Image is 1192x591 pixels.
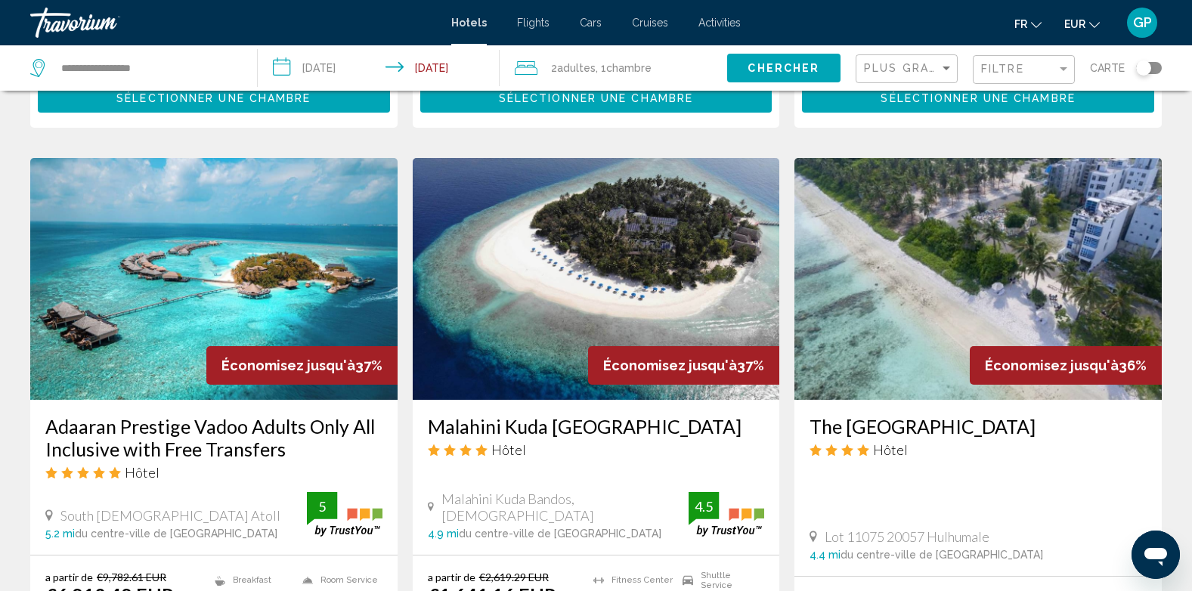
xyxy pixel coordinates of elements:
span: Hôtel [491,441,526,458]
div: 37% [206,346,398,385]
a: Sélectionner une chambre [38,88,390,104]
a: Sélectionner une chambre [420,88,772,104]
button: User Menu [1122,7,1162,39]
span: Chambre [606,62,652,74]
span: Carte [1090,57,1125,79]
button: Change currency [1064,13,1100,35]
span: a partir de [428,571,475,583]
a: Hotels [451,17,487,29]
span: Lot 11075 20057 Hulhumale [825,528,989,545]
div: 4 star Hotel [428,441,765,458]
span: Économisez jusqu'à [603,357,737,373]
del: €2,619.29 EUR [479,571,549,583]
a: Travorium [30,8,436,38]
span: Malahini Kuda Bandos, [DEMOGRAPHIC_DATA] [441,490,689,524]
span: Sélectionner une chambre [881,93,1075,105]
li: Shuttle Service [675,571,764,590]
span: Sélectionner une chambre [499,93,693,105]
div: 4.5 [689,497,719,515]
span: Plus grandes économies [864,62,1044,74]
div: 5 [307,497,337,515]
button: Travelers: 2 adults, 0 children [500,45,727,91]
span: Hôtel [873,441,908,458]
a: Sélectionner une chambre [802,88,1154,104]
button: Chercher [727,54,841,82]
span: 4.9 mi [428,528,459,540]
span: 4.4 mi [810,549,841,561]
button: Toggle map [1125,61,1162,75]
mat-select: Sort by [864,63,953,76]
div: 36% [970,346,1162,385]
span: Économisez jusqu'à [221,357,355,373]
span: , 1 [596,57,652,79]
del: €9,782.61 EUR [97,571,166,583]
button: Sélectionner une chambre [420,84,772,112]
span: du centre-ville de [GEOGRAPHIC_DATA] [75,528,277,540]
span: fr [1014,18,1027,30]
a: Flights [517,17,550,29]
div: 5 star Hotel [45,464,382,481]
div: 37% [588,346,779,385]
img: Hotel image [413,158,780,400]
span: Chercher [748,63,819,75]
span: 2 [551,57,596,79]
span: du centre-ville de [GEOGRAPHIC_DATA] [459,528,661,540]
a: Adaaran Prestige Vadoo Adults Only All Inclusive with Free Transfers [45,415,382,460]
img: Hotel image [30,158,398,400]
a: Cars [580,17,602,29]
span: Hôtel [125,464,159,481]
span: Sélectionner une chambre [116,93,311,105]
img: Hotel image [794,158,1162,400]
span: 5.2 mi [45,528,75,540]
li: Fitness Center [586,571,675,590]
li: Room Service [295,571,382,590]
button: Sélectionner une chambre [802,84,1154,112]
button: Sélectionner une chambre [38,84,390,112]
div: 4 star Hotel [810,441,1147,458]
iframe: Bouton de lancement de la fenêtre de messagerie [1132,531,1180,579]
span: South [DEMOGRAPHIC_DATA] Atoll [60,507,280,524]
button: Change language [1014,13,1042,35]
a: Malahini Kuda [GEOGRAPHIC_DATA] [428,415,765,438]
span: EUR [1064,18,1085,30]
img: trustyou-badge.svg [307,492,382,537]
img: trustyou-badge.svg [689,492,764,537]
button: Filter [973,54,1075,85]
button: Check-in date: Dec 23, 2025 Check-out date: Dec 29, 2025 [258,45,500,91]
span: Économisez jusqu'à [985,357,1119,373]
span: GP [1133,15,1152,30]
span: a partir de [45,571,93,583]
li: Breakfast [207,571,295,590]
a: Activities [698,17,741,29]
a: The [GEOGRAPHIC_DATA] [810,415,1147,438]
span: Adultes [557,62,596,74]
a: Cruises [632,17,668,29]
span: Filtre [981,63,1024,75]
span: du centre-ville de [GEOGRAPHIC_DATA] [841,549,1043,561]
